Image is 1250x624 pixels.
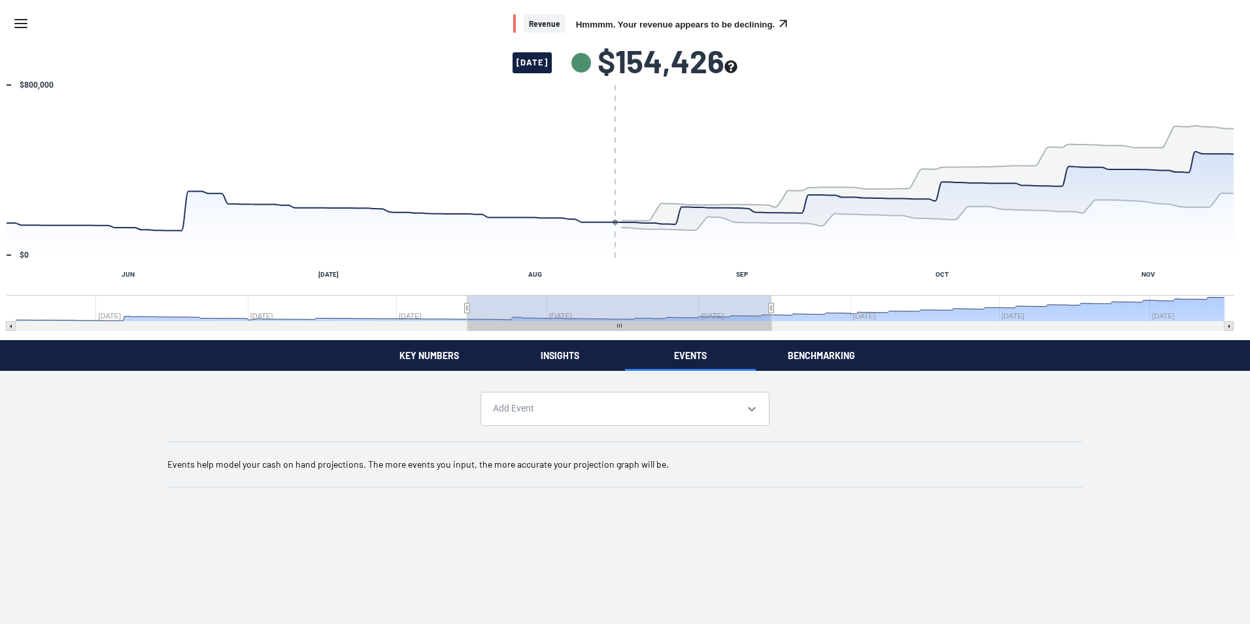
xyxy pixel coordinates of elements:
button: Events [625,340,756,371]
button: Key Numbers [363,340,494,371]
text: NOV [1141,271,1155,278]
button: see more about your cashflow projection [724,60,737,75]
span: $154,426 [598,45,737,77]
span: Revenue [524,14,566,33]
text: JUN [122,271,135,278]
text: $800,000 [20,80,54,90]
text: SEP [736,271,749,278]
span: [DATE] [513,52,552,73]
p: Events help model your cash on hand projections. The more events you input, the more accurate you... [167,458,1083,471]
text: [DATE] [318,271,339,278]
div: Add Event [493,402,738,415]
text: OCT [936,271,949,278]
svg: Menu [13,16,29,31]
button: Benchmarking [756,340,887,371]
text: $0 [20,251,29,260]
button: Hmmmm. Your revenue appears to be declining. [576,20,775,29]
button: Insights [494,340,625,371]
button: open promoted insight [775,15,792,32]
text: AUG [528,271,542,278]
